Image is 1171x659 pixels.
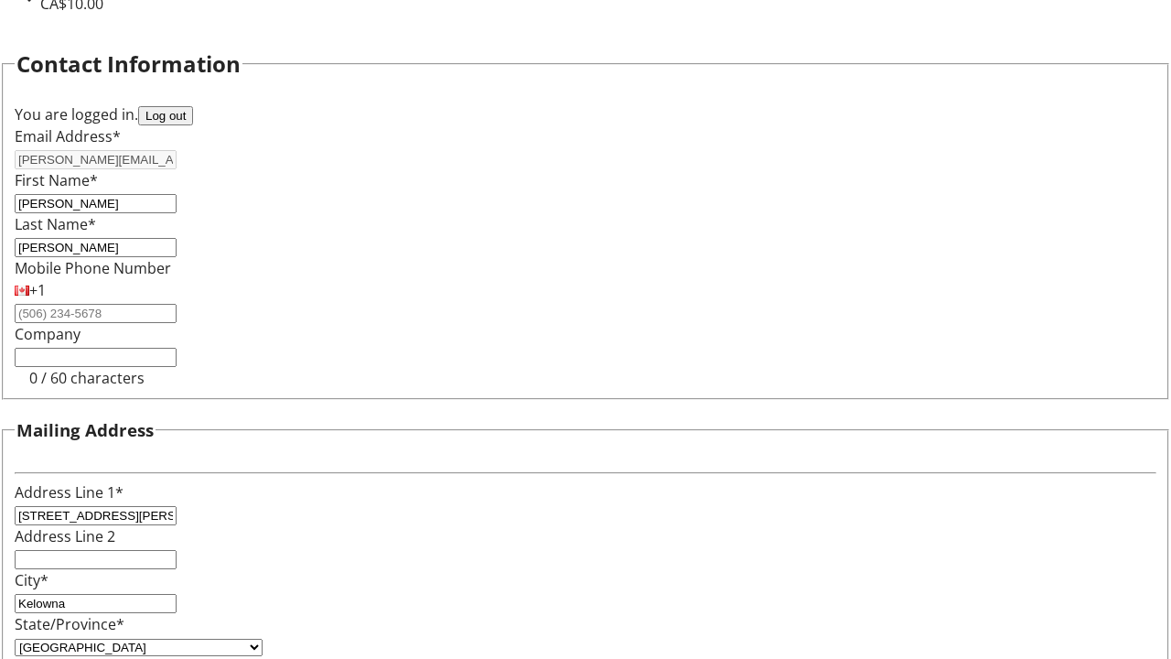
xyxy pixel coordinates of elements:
[15,594,177,613] input: City
[15,324,81,344] label: Company
[29,368,145,388] tr-character-limit: 0 / 60 characters
[15,304,177,323] input: (506) 234-5678
[15,103,1156,125] div: You are logged in.
[15,214,96,234] label: Last Name*
[15,482,124,502] label: Address Line 1*
[15,258,171,278] label: Mobile Phone Number
[138,106,193,125] button: Log out
[15,506,177,525] input: Address
[15,126,121,146] label: Email Address*
[15,570,48,590] label: City*
[15,526,115,546] label: Address Line 2
[15,614,124,634] label: State/Province*
[16,48,241,81] h2: Contact Information
[16,417,154,443] h3: Mailing Address
[15,170,98,190] label: First Name*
